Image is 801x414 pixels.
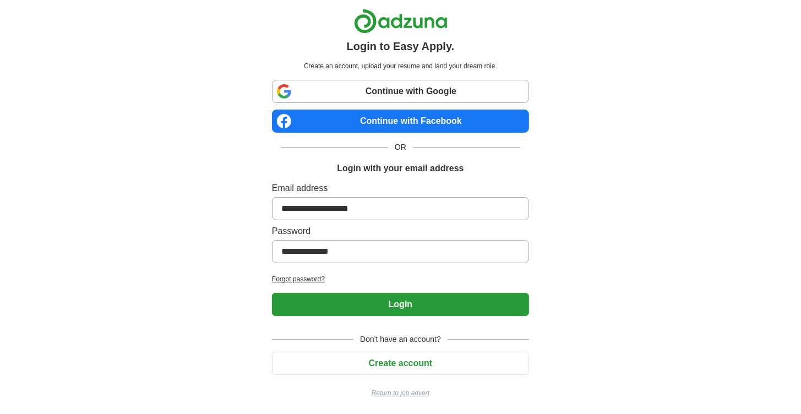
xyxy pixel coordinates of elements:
[272,274,529,284] a: Forgot password?
[347,38,455,55] h1: Login to Easy Apply.
[272,293,529,316] button: Login
[354,9,448,34] img: Adzuna logo
[353,334,448,345] span: Don't have an account?
[272,388,529,398] a: Return to job advert
[272,358,529,368] a: Create account
[272,80,529,103] a: Continue with Google
[272,225,529,238] label: Password
[274,61,527,71] p: Create an account, upload your resume and land your dream role.
[388,141,413,153] span: OR
[337,162,464,175] h1: Login with your email address
[272,352,529,375] button: Create account
[272,182,529,195] label: Email address
[272,110,529,133] a: Continue with Facebook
